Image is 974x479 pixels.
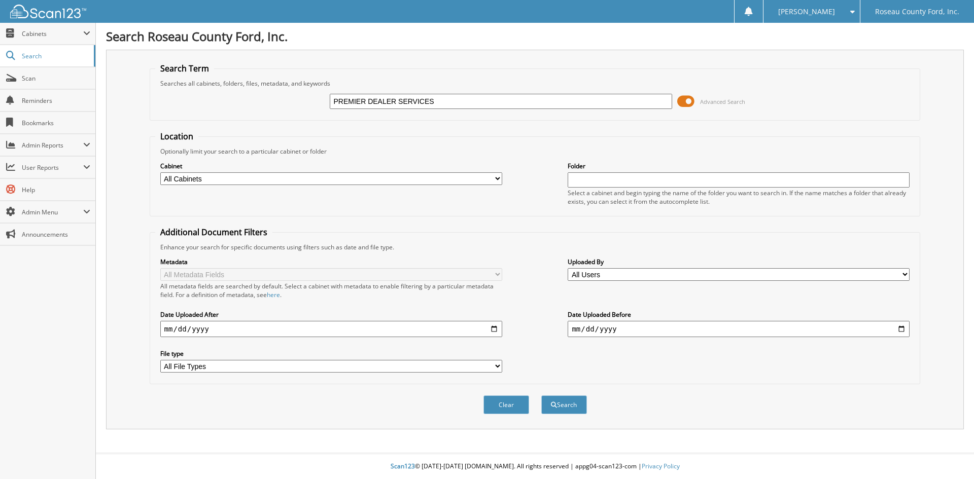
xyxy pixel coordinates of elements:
img: scan123-logo-white.svg [10,5,86,18]
span: Help [22,186,90,194]
div: All metadata fields are searched by default. Select a cabinet with metadata to enable filtering b... [160,282,502,299]
label: File type [160,349,502,358]
legend: Additional Document Filters [155,227,272,238]
div: Enhance your search for specific documents using filters such as date and file type. [155,243,915,251]
label: Date Uploaded After [160,310,502,319]
div: Searches all cabinets, folders, files, metadata, and keywords [155,79,915,88]
span: Cabinets [22,29,83,38]
input: end [568,321,910,337]
span: User Reports [22,163,83,172]
div: Select a cabinet and begin typing the name of the folder you want to search in. If the name match... [568,189,910,206]
div: © [DATE]-[DATE] [DOMAIN_NAME]. All rights reserved | appg04-scan123-com | [96,454,974,479]
span: Admin Reports [22,141,83,150]
span: Roseau County Ford, Inc. [875,9,959,15]
label: Folder [568,162,910,170]
button: Clear [483,395,529,414]
label: Cabinet [160,162,502,170]
input: start [160,321,502,337]
a: here [267,290,280,299]
span: Scan123 [391,462,415,470]
button: Search [541,395,587,414]
iframe: Chat Widget [923,430,974,479]
span: Reminders [22,96,90,105]
legend: Location [155,131,198,142]
div: Optionally limit your search to a particular cabinet or folder [155,147,915,156]
span: Scan [22,74,90,83]
span: Advanced Search [700,98,745,105]
label: Date Uploaded Before [568,310,910,319]
a: Privacy Policy [642,462,680,470]
span: [PERSON_NAME] [778,9,835,15]
legend: Search Term [155,63,214,74]
span: Admin Menu [22,208,83,216]
span: Search [22,52,89,60]
label: Uploaded By [568,257,910,266]
span: Bookmarks [22,119,90,127]
label: Metadata [160,257,502,266]
h1: Search Roseau County Ford, Inc. [106,28,964,45]
span: Announcements [22,230,90,239]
